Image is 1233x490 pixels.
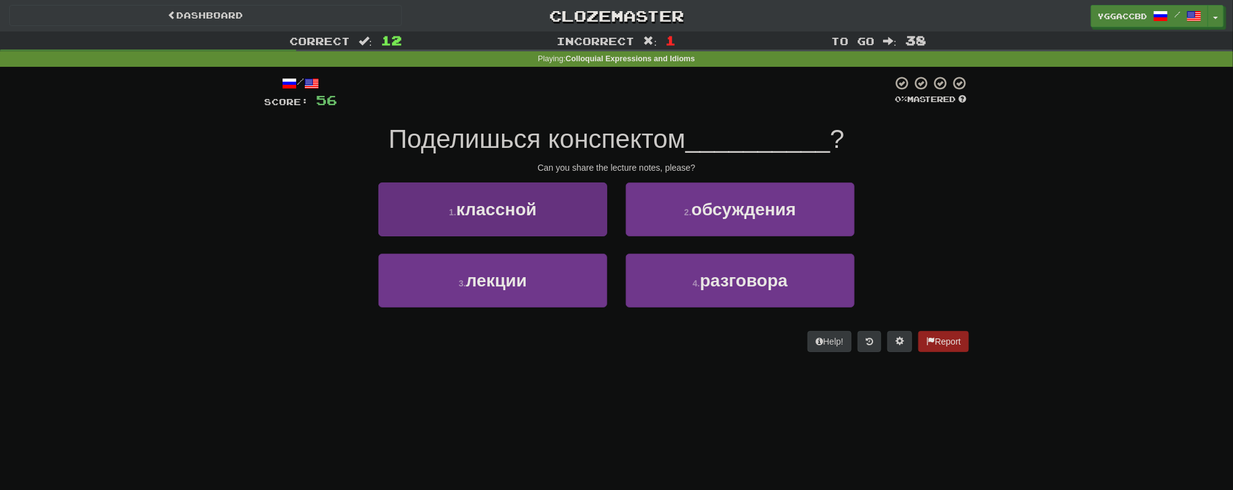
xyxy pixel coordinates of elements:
div: Can you share the lecture notes, please? [264,161,969,174]
div: Mastered [892,94,969,105]
button: Report [918,331,969,352]
span: : [883,36,897,46]
button: 3.лекции [378,254,607,307]
span: Score: [264,97,309,107]
span: классной [456,200,537,219]
span: обсуждения [691,200,796,219]
span: 0 % [895,94,907,104]
span: 1 [665,33,676,48]
span: 38 [905,33,926,48]
span: Поделишься конспектом [388,124,685,153]
span: разговора [700,271,788,290]
button: 2.обсуждения [626,183,855,236]
span: 12 [381,33,402,48]
div: / [264,75,337,91]
span: To go [831,35,874,47]
button: 1.классной [378,183,607,236]
span: лекции [466,271,527,290]
span: 56 [316,92,337,108]
span: ? [830,124,844,153]
button: Help! [808,331,851,352]
span: __________ [686,124,830,153]
span: / [1174,10,1180,19]
small: 1 . [449,207,456,217]
span: Correct [289,35,350,47]
strong: Colloquial Expressions and Idioms [566,54,695,63]
span: Incorrect [557,35,635,47]
span: : [644,36,657,46]
span: yggaccBD [1098,11,1147,22]
span: : [359,36,372,46]
button: 4.разговора [626,254,855,307]
a: Dashboard [9,5,402,26]
a: yggaccBD / [1091,5,1208,27]
small: 4 . [693,278,700,288]
button: Round history (alt+y) [858,331,881,352]
small: 3 . [459,278,466,288]
small: 2 . [685,207,692,217]
a: Clozemaster [420,5,813,27]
